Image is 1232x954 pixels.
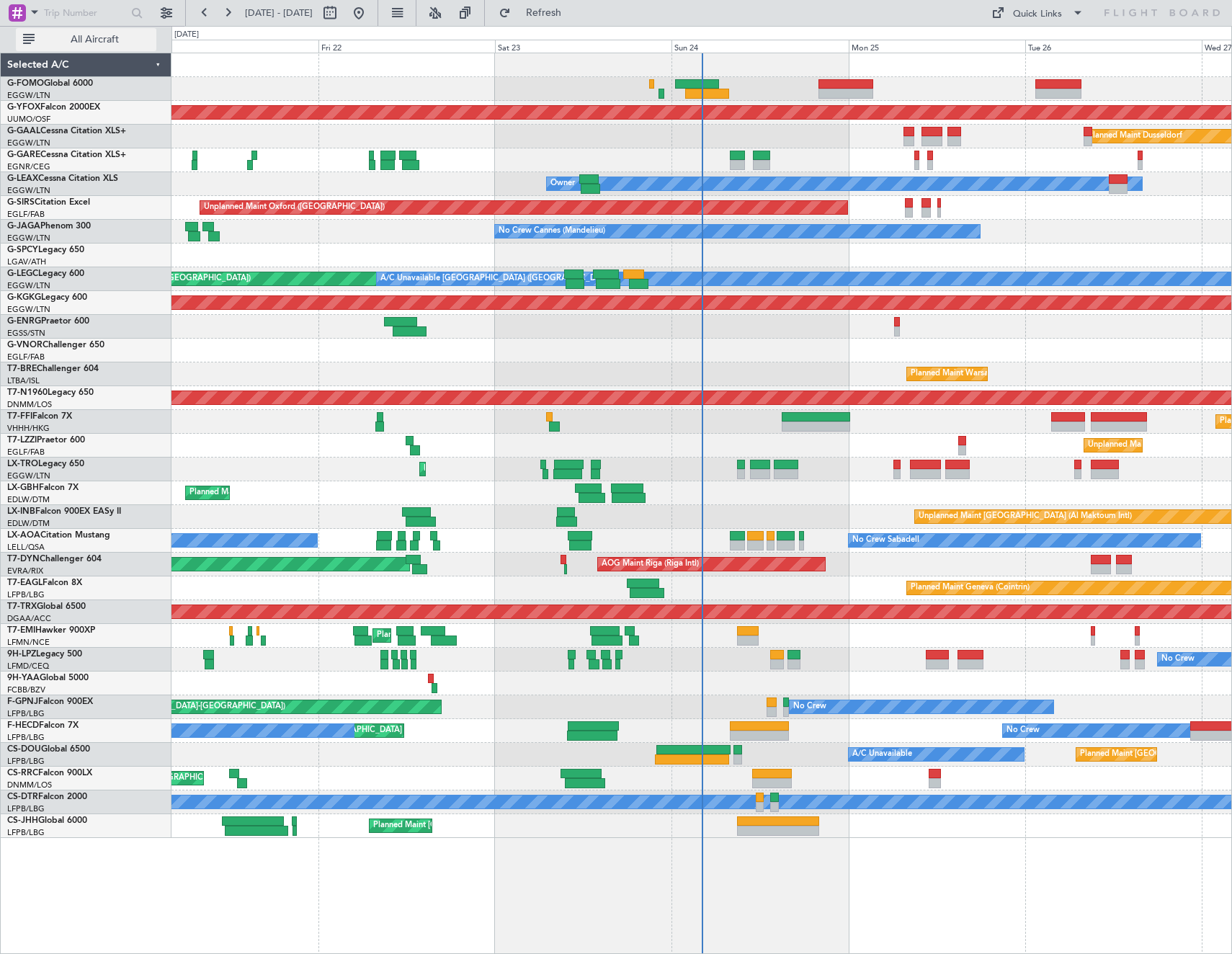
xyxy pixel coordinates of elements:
[7,447,45,458] a: EGLF/FAB
[7,388,48,397] span: T7-N1960
[44,2,127,24] input: Trip Number
[7,341,43,349] span: G-VNOR
[984,1,1091,24] button: Quick Links
[7,174,38,183] span: G-LEAX
[1025,40,1202,53] div: Tue 26
[7,365,99,373] a: T7-BREChallenger 604
[7,280,50,291] a: EGGW/LTN
[7,436,85,445] a: T7-LZZIPraetor 600
[7,566,43,576] a: EVRA/RIX
[7,780,52,790] a: DNMM/LOS
[7,257,46,267] a: LGAV/ATH
[7,103,40,112] span: G-YFOX
[7,269,38,278] span: G-LEGC
[7,317,41,326] span: G-ENRG
[550,173,575,195] div: Owner
[7,151,40,159] span: G-GARE
[424,458,651,480] div: Planned Maint [GEOGRAPHIC_DATA] ([GEOGRAPHIC_DATA])
[7,507,35,516] span: LX-INB
[16,28,156,51] button: All Aircraft
[7,317,89,326] a: G-ENRGPraetor 600
[7,185,50,196] a: EGGW/LTN
[7,732,45,743] a: LFPB/LBG
[7,708,45,719] a: LFPB/LBG
[1161,648,1195,670] div: No Crew
[373,815,600,837] div: Planned Maint [GEOGRAPHIC_DATA] ([GEOGRAPHIC_DATA])
[7,816,87,825] a: CS-JHHGlobal 6000
[7,161,50,172] a: EGNR/CEG
[7,531,40,540] span: LX-AOA
[7,90,50,101] a: EGGW/LTN
[7,816,38,825] span: CS-JHH
[1013,7,1062,22] div: Quick Links
[7,637,50,648] a: LFMN/NCE
[7,793,87,801] a: CS-DTRFalcon 2000
[7,423,50,434] a: VHHH/HKG
[7,542,45,553] a: LELL/QSA
[7,222,40,231] span: G-JAGA
[1006,720,1040,741] div: No Crew
[7,127,40,135] span: G-GAAL
[7,602,37,611] span: T7-TRX
[7,579,43,587] span: T7-EAGL
[7,769,92,777] a: CS-RRCFalcon 900LX
[7,293,41,302] span: G-KGKG
[911,363,1084,385] div: Planned Maint Warsaw ([GEOGRAPHIC_DATA])
[7,246,38,254] span: G-SPCY
[849,40,1025,53] div: Mon 25
[7,685,45,695] a: FCBB/BZV
[1088,125,1182,147] div: Planned Maint Dusseldorf
[7,674,40,682] span: 9H-YAA
[7,650,82,659] a: 9H-LPZLegacy 500
[7,483,79,492] a: LX-GBHFalcon 7X
[671,40,848,53] div: Sun 24
[7,304,50,315] a: EGGW/LTN
[7,174,118,183] a: G-LEAXCessna Citation XLS
[318,40,495,53] div: Fri 22
[7,103,100,112] a: G-YFOXFalcon 2000EX
[7,793,38,801] span: CS-DTR
[911,577,1030,599] div: Planned Maint Geneva (Cointrin)
[7,79,93,88] a: G-FOMOGlobal 6000
[7,769,38,777] span: CS-RRC
[7,198,35,207] span: G-SIRS
[380,268,615,290] div: A/C Unavailable [GEOGRAPHIC_DATA] ([GEOGRAPHIC_DATA])
[7,436,37,445] span: T7-LZZI
[7,579,82,587] a: T7-EAGLFalcon 8X
[7,375,40,386] a: LTBA/ISL
[7,138,50,148] a: EGGW/LTN
[7,721,79,730] a: F-HECDFalcon 7X
[7,352,45,362] a: EGLF/FAB
[7,803,45,814] a: LFPB/LBG
[7,697,93,706] a: F-GPNJFalcon 900EX
[7,328,45,339] a: EGSS/STN
[7,222,91,231] a: G-JAGAPhenom 300
[492,1,579,24] button: Refresh
[7,827,45,838] a: LFPB/LBG
[7,555,102,563] a: T7-DYNChallenger 604
[245,6,313,19] span: [DATE] - [DATE]
[7,412,72,421] a: T7-FFIFalcon 7X
[7,674,89,682] a: 9H-YAAGlobal 5000
[7,233,50,244] a: EGGW/LTN
[919,506,1132,527] div: Unplanned Maint [GEOGRAPHIC_DATA] (Al Maktoum Intl)
[7,209,45,220] a: EGLF/FAB
[7,494,50,505] a: EDLW/DTM
[7,399,52,410] a: DNMM/LOS
[264,720,491,741] div: Planned Maint [GEOGRAPHIC_DATA] ([GEOGRAPHIC_DATA])
[142,40,318,53] div: Thu 21
[7,412,32,421] span: T7-FFI
[204,197,385,218] div: Unplanned Maint Oxford ([GEOGRAPHIC_DATA])
[7,756,45,767] a: LFPB/LBG
[7,626,35,635] span: T7-EMI
[7,388,94,397] a: T7-N1960Legacy 650
[499,220,605,242] div: No Crew Cannes (Mandelieu)
[7,626,95,635] a: T7-EMIHawker 900XP
[174,29,199,41] div: [DATE]
[793,696,826,718] div: No Crew
[7,460,38,468] span: LX-TRO
[7,721,39,730] span: F-HECD
[7,127,126,135] a: G-GAALCessna Citation XLS+
[7,613,51,624] a: DGAA/ACC
[7,151,126,159] a: G-GARECessna Citation XLS+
